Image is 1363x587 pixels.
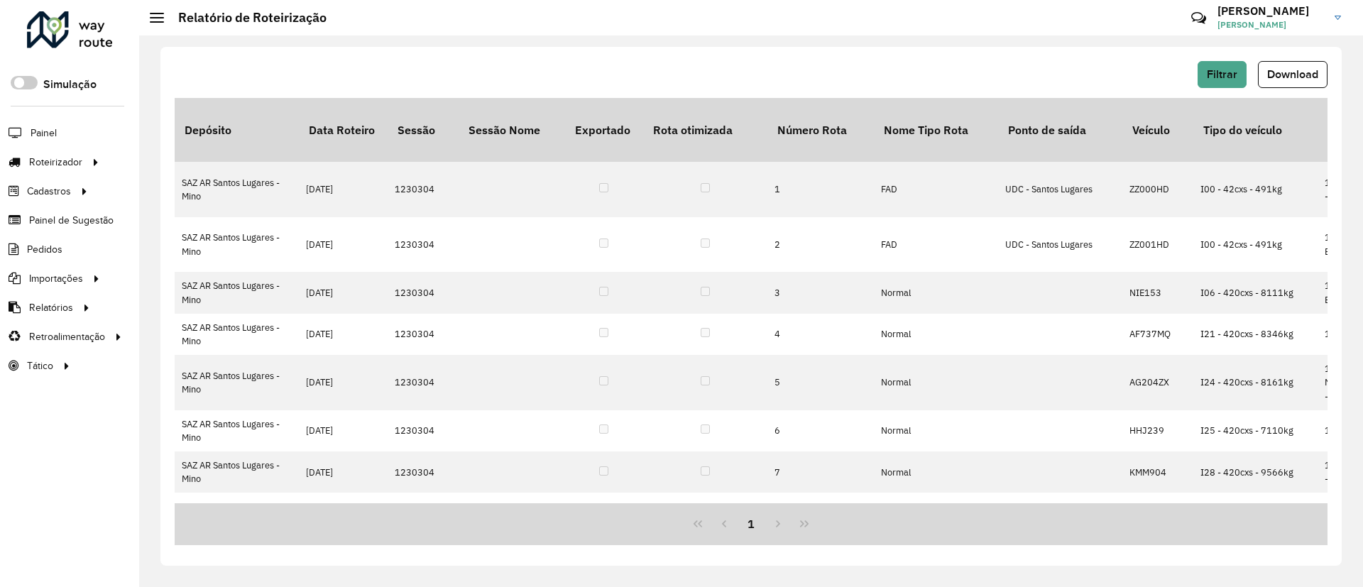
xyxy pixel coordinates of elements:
th: Sessão Nome [459,98,565,162]
td: 2 [767,217,874,273]
td: ZZ000HD [1122,162,1193,217]
td: ZZ001HD [1122,217,1193,273]
span: [PERSON_NAME] [1217,18,1324,31]
td: Normal [874,272,998,313]
td: Normal [874,410,998,451]
td: I06 - 420cxs - 8111kg [1193,272,1318,313]
a: Contato Rápido [1183,3,1214,33]
td: [DATE] [299,410,388,451]
td: HHJ239 [1122,410,1193,451]
td: Normal [874,451,998,493]
td: 1230304 [388,272,459,313]
th: Rota otimizada [643,98,767,162]
td: [DATE] [299,314,388,355]
td: KMM904 [1122,451,1193,493]
td: I29 - 420cxs - 9564kg [1193,493,1318,534]
td: 3 [767,272,874,313]
td: I25 - 420cxs - 7110kg [1193,410,1318,451]
button: 1 [738,510,765,537]
td: I21 - 420cxs - 8346kg [1193,314,1318,355]
span: Download [1267,68,1318,80]
td: I00 - 42cxs - 491kg [1193,162,1318,217]
span: Relatórios [29,300,73,315]
span: Cadastros [27,184,71,199]
button: Download [1258,61,1328,88]
td: 6 [767,410,874,451]
td: [DATE] [299,451,388,493]
td: SAZ AR Santos Lugares - Mino [175,493,299,534]
td: I24 - 420cxs - 8161kg [1193,355,1318,410]
td: [DATE] [299,355,388,410]
td: UDC - Santos Lugares [998,162,1122,217]
span: Painel de Sugestão [29,213,114,228]
td: SAZ AR Santos Lugares - Mino [175,451,299,493]
td: 1230304 [388,493,459,534]
th: Depósito [175,98,299,162]
td: 1230304 [388,162,459,217]
span: Roteirizador [29,155,82,170]
td: I00 - 42cxs - 491kg [1193,217,1318,273]
td: [DATE] [299,493,388,534]
span: Importações [29,271,83,286]
span: Filtrar [1207,68,1237,80]
td: SAZ AR Santos Lugares - Mino [175,355,299,410]
span: Pedidos [27,242,62,257]
td: [DATE] [299,217,388,273]
th: Data Roteiro [299,98,388,162]
td: 5 [767,355,874,410]
td: 1 [767,162,874,217]
th: Exportado [565,98,643,162]
td: NIE153 [1122,272,1193,313]
th: Tipo do veículo [1193,98,1318,162]
td: FAD [874,217,998,273]
td: SAZ AR Santos Lugares - Mino [175,162,299,217]
td: 4 [767,314,874,355]
td: 1230304 [388,314,459,355]
th: Nome Tipo Rota [874,98,998,162]
td: SAZ AR Santos Lugares - Mino [175,217,299,273]
td: UDC - Santos Lugares [998,217,1122,273]
td: SAZ AR Santos Lugares - Mino [175,410,299,451]
td: AG204ZX [1122,355,1193,410]
span: Retroalimentação [29,329,105,344]
td: GFV163 [1122,493,1193,534]
label: Simulação [43,76,97,93]
td: 8 [767,493,874,534]
td: 1230304 [388,355,459,410]
td: AF737MQ [1122,314,1193,355]
td: Normal [874,314,998,355]
th: Número Rota [767,98,874,162]
h2: Relatório de Roteirização [164,10,327,26]
td: 1230304 [388,451,459,493]
h3: [PERSON_NAME] [1217,4,1324,18]
th: Veículo [1122,98,1193,162]
td: 1230304 [388,410,459,451]
button: Filtrar [1198,61,1247,88]
td: [DATE] [299,162,388,217]
span: Tático [27,358,53,373]
td: [DATE] [299,272,388,313]
td: Normal [874,355,998,410]
td: FAD [874,162,998,217]
th: Ponto de saída [998,98,1122,162]
span: Painel [31,126,57,141]
td: SAZ AR Santos Lugares - Mino [175,314,299,355]
td: 7 [767,451,874,493]
td: 1230304 [388,217,459,273]
td: SAZ AR Santos Lugares - Mino [175,272,299,313]
td: I28 - 420cxs - 9566kg [1193,451,1318,493]
th: Sessão [388,98,459,162]
td: Normal [874,493,998,534]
